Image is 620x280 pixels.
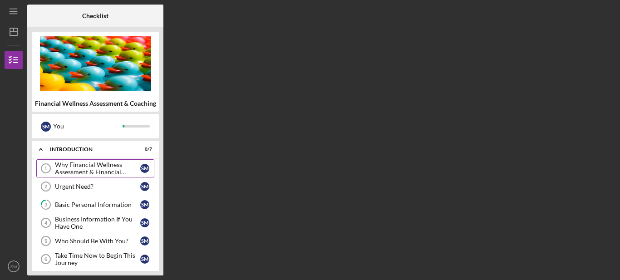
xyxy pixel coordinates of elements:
div: Urgent Need? [55,183,140,190]
a: 1Why Financial Wellness Assessment & Financial Coaching?SM [36,159,154,177]
a: 2Urgent Need?SM [36,177,154,196]
a: 6Take Time Now to Begin This JourneySM [36,250,154,268]
tspan: 6 [44,256,47,262]
div: S M [140,255,149,264]
div: S M [140,218,149,227]
button: SM [5,257,23,275]
tspan: 4 [44,220,48,226]
div: S M [140,236,149,246]
b: Financial Wellness Assessment & Coaching [35,100,156,107]
div: Why Financial Wellness Assessment & Financial Coaching? [55,161,140,176]
a: 5Who Should Be With You?SM [36,232,154,250]
div: S M [140,200,149,209]
text: SM [10,264,17,269]
div: Take Time Now to Begin This Journey [55,252,140,266]
div: 0 / 7 [136,147,152,152]
div: Business Information If You Have One [55,216,140,230]
b: Checklist [82,12,108,20]
tspan: 3 [44,202,47,208]
div: Introduction [50,147,129,152]
img: Product logo [32,36,159,91]
tspan: 2 [44,184,47,189]
div: You [53,118,123,134]
a: 4Business Information If You Have OneSM [36,214,154,232]
a: 3Basic Personal InformationSM [36,196,154,214]
div: S M [41,122,51,132]
tspan: 5 [44,238,47,244]
div: Who Should Be With You? [55,237,140,245]
div: S M [140,164,149,173]
div: S M [140,182,149,191]
div: Basic Personal Information [55,201,140,208]
tspan: 1 [44,166,47,171]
